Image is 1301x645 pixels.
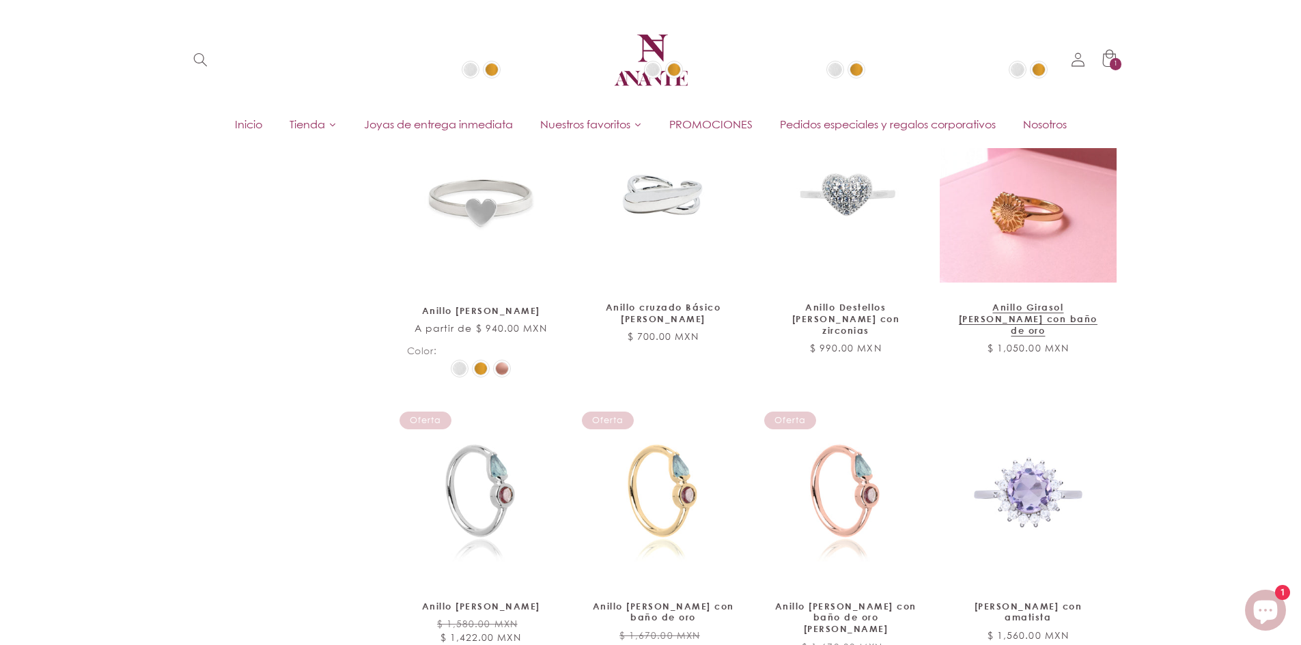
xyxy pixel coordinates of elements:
[235,117,262,132] span: Inicio
[364,117,513,132] span: Joyas de entrega inmediata
[954,302,1102,336] a: Anillo Girasol [PERSON_NAME] con baño de oro
[610,19,692,101] img: Anante Joyería | Diseño mexicano
[669,117,753,132] span: PROMOCIONES
[772,302,920,336] a: Anillo Destellos [PERSON_NAME] con zirconias
[407,305,555,317] a: Anillo [PERSON_NAME]
[589,601,738,624] a: Anillo [PERSON_NAME] con baño de oro
[1114,58,1118,70] span: 1
[772,601,920,635] a: Anillo [PERSON_NAME] con baño de oro [PERSON_NAME]
[540,117,630,132] span: Nuestros favoritos
[604,14,697,106] a: Anante Joyería | Diseño mexicano
[350,114,527,134] a: Joyas de entrega inmediata
[1009,114,1080,134] a: Nosotros
[527,114,656,134] a: Nuestros favoritos
[290,117,325,132] span: Tienda
[954,601,1102,624] a: [PERSON_NAME] con amatista
[589,302,738,325] a: Anillo cruzado Básico [PERSON_NAME]
[1023,117,1067,132] span: Nosotros
[221,114,276,134] a: Inicio
[1241,590,1290,634] inbox-online-store-chat: Chat de la tienda online Shopify
[407,601,555,612] a: Anillo [PERSON_NAME]
[656,114,766,134] a: PROMOCIONES
[766,114,1009,134] a: Pedidos especiales y regalos corporativos
[780,117,996,132] span: Pedidos especiales y regalos corporativos
[276,114,350,134] a: Tienda
[184,44,216,76] summary: Búsqueda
